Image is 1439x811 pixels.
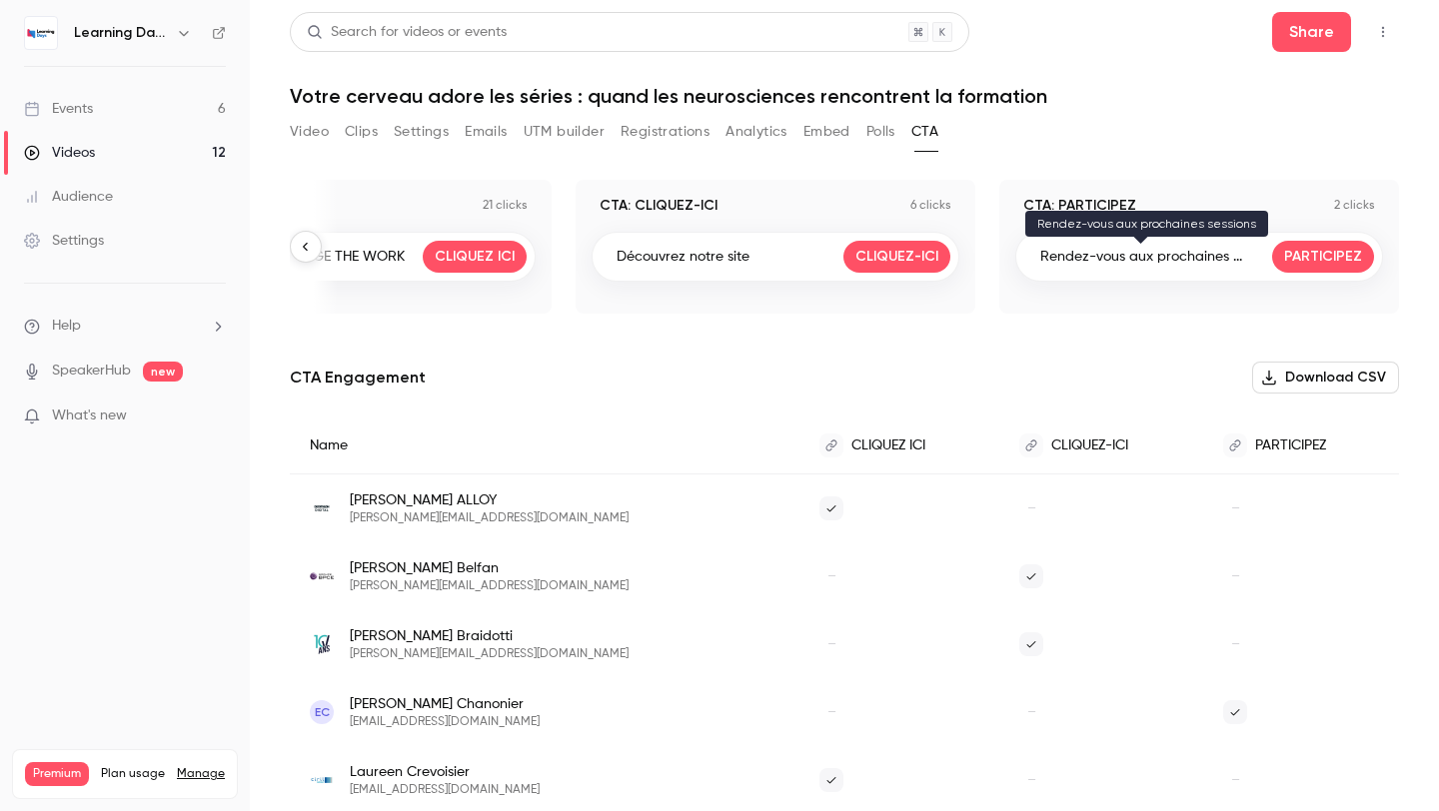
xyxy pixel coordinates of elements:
[1255,438,1326,452] span: PARTICIPEZ
[1051,438,1128,452] span: CLIQUEZ-ICI
[1019,700,1043,724] span: –
[350,694,540,714] span: [PERSON_NAME] Chanonier
[350,626,629,646] span: [PERSON_NAME] Braidotti
[1272,241,1374,273] a: PARTICIPEZ
[350,714,540,730] span: [EMAIL_ADDRESS][DOMAIN_NAME]
[1272,12,1351,52] button: Share
[1367,16,1399,48] button: Top Bar Actions
[1252,362,1399,394] button: Download CSV
[202,407,226,425] iframe: Noticeable Trigger
[24,99,93,119] div: Events
[423,241,527,273] a: CLIQUEZ ICI
[1223,496,1247,520] span: –
[177,766,225,782] a: Manage
[52,361,131,382] a: SpeakerHub
[350,558,629,578] span: [PERSON_NAME] Belfan
[290,417,799,474] div: Name
[290,116,329,148] button: Video
[600,196,718,216] p: CTA: CLIQUEZ-ICI
[101,766,165,782] span: Plan usage
[350,646,629,662] span: [PERSON_NAME][EMAIL_ADDRESS][DOMAIN_NAME]
[350,510,629,526] span: [PERSON_NAME][EMAIL_ADDRESS][DOMAIN_NAME]
[843,241,950,273] a: CLIQUEZ-ICI
[290,84,1399,108] h1: Votre cerveau adore les séries : quand les neurosciences rencontrent la formation
[52,405,127,426] span: What's new
[465,116,507,148] button: Emails
[803,116,850,148] button: Embed
[819,564,843,588] span: –
[74,23,168,43] h6: Learning Days
[350,578,629,594] span: [PERSON_NAME][EMAIL_ADDRESS][DOMAIN_NAME]
[851,438,925,452] span: CLIQUEZ ICI
[52,316,81,337] span: Help
[866,116,895,148] button: Polls
[310,496,334,520] img: decathlon.com
[350,782,540,798] span: [EMAIL_ADDRESS][DOMAIN_NAME]
[24,143,95,163] div: Videos
[725,116,787,148] button: Analytics
[1019,768,1043,792] span: –
[310,632,334,656] img: vdlv.fr
[1223,768,1247,792] span: –
[25,762,89,786] span: Premium
[24,187,113,207] div: Audience
[524,116,605,148] button: UTM builder
[819,632,843,656] span: –
[621,116,710,148] button: Registrations
[25,17,57,49] img: Learning Days
[394,116,449,148] button: Settings
[315,703,330,721] span: EC
[1334,198,1375,214] p: 2 clicks
[350,762,540,782] span: Laureen Crevoisier
[1040,247,1242,267] p: Rendez-vous aux prochaines ...
[345,116,378,148] button: Clips
[617,247,749,267] p: Découvrez notre site
[1023,196,1136,216] p: CTA: PARTICIPEZ
[911,116,938,148] button: CTA
[290,366,426,390] p: CTA Engagement
[1019,496,1043,520] span: –
[1223,564,1247,588] span: –
[307,22,507,43] div: Search for videos or events
[310,768,334,792] img: cirilgroup.com
[1223,632,1247,656] span: –
[24,316,226,337] li: help-dropdown-opener
[24,231,104,251] div: Settings
[143,362,183,382] span: new
[483,198,528,214] p: 21 clicks
[910,198,951,214] p: 6 clicks
[819,700,843,724] span: –
[310,564,334,588] img: bpce.fr
[350,490,629,510] span: [PERSON_NAME] ALLOY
